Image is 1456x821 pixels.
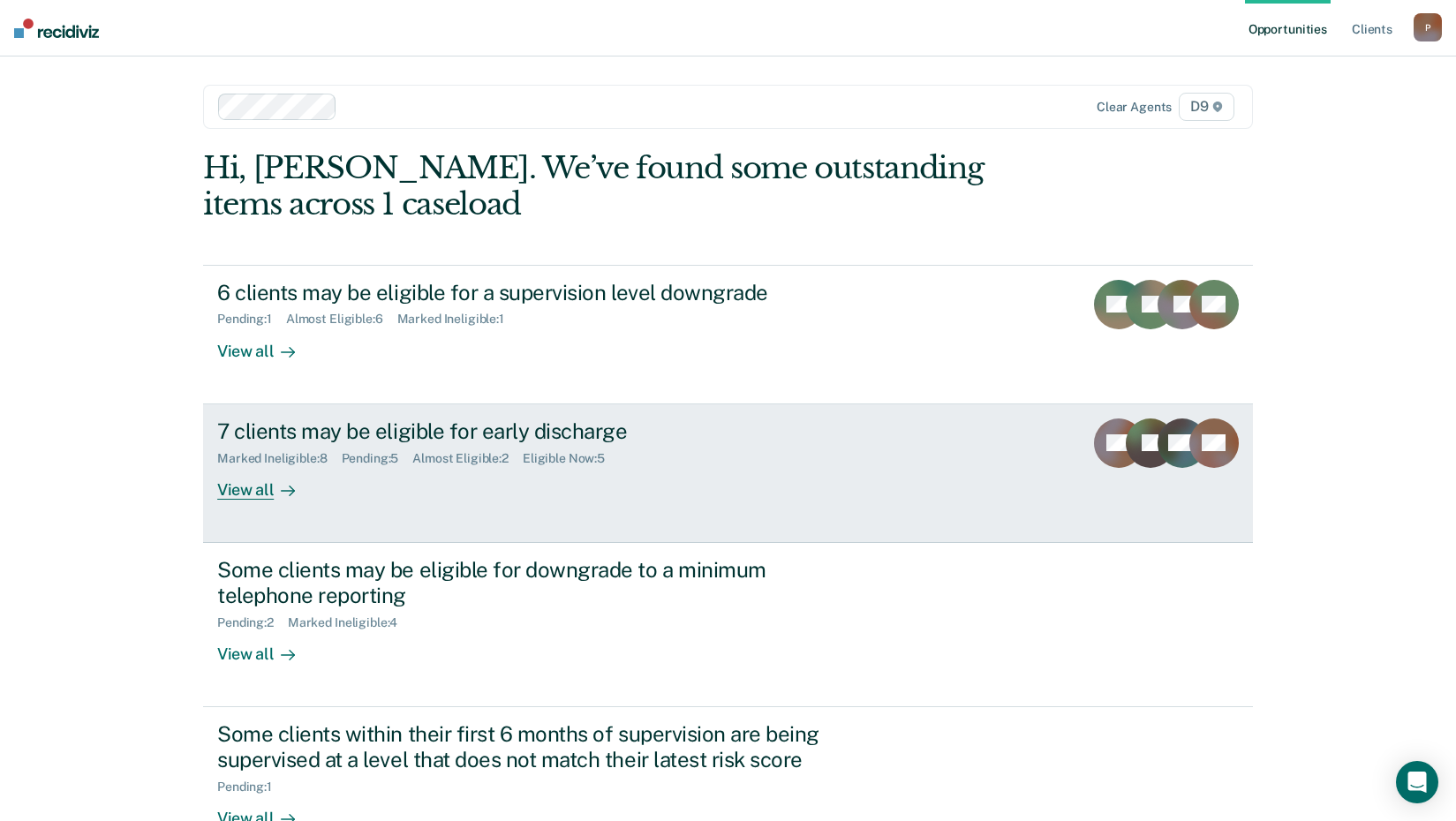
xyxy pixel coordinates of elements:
[523,451,619,466] div: Eligible Now : 5
[217,280,837,305] div: 6 clients may be eligible for a supervision level downgrade
[286,312,397,327] div: Almost Eligible : 6
[1414,13,1442,41] button: P
[217,418,837,444] div: 7 clients may be eligible for early discharge
[217,327,316,361] div: View all
[342,451,413,466] div: Pending : 5
[217,629,316,664] div: View all
[217,780,286,795] div: Pending : 1
[217,557,837,608] div: Some clients may be eligible for downgrade to a minimum telephone reporting
[203,150,1043,222] div: Hi, [PERSON_NAME]. We’ve found some outstanding items across 1 caseload
[1097,100,1172,115] div: Clear agents
[1396,761,1438,803] div: Open Intercom Messenger
[203,543,1253,707] a: Some clients may be eligible for downgrade to a minimum telephone reportingPending:2Marked Inelig...
[217,312,286,327] div: Pending : 1
[217,721,837,772] div: Some clients within their first 6 months of supervision are being supervised at a level that does...
[1179,93,1234,121] span: D9
[412,451,523,466] div: Almost Eligible : 2
[288,615,411,630] div: Marked Ineligible : 4
[217,615,288,630] div: Pending : 2
[14,19,99,38] img: Recidiviz
[397,312,518,327] div: Marked Ineligible : 1
[203,265,1253,404] a: 6 clients may be eligible for a supervision level downgradePending:1Almost Eligible:6Marked Ineli...
[217,465,316,500] div: View all
[203,404,1253,543] a: 7 clients may be eligible for early dischargeMarked Ineligible:8Pending:5Almost Eligible:2Eligibl...
[217,451,341,466] div: Marked Ineligible : 8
